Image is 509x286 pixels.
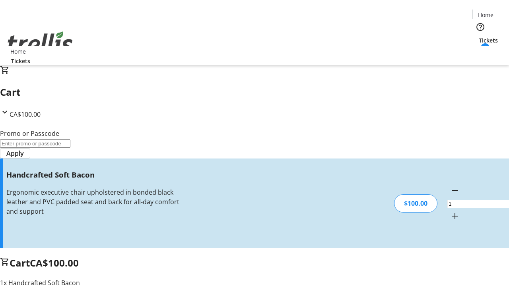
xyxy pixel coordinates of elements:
[6,187,180,216] div: Ergonomic executive chair upholstered in bonded black leather and PVC padded seat and back for al...
[10,110,41,119] span: CA$100.00
[6,169,180,180] h3: Handcrafted Soft Bacon
[447,208,463,224] button: Increment by one
[30,256,79,269] span: CA$100.00
[479,36,498,44] span: Tickets
[10,47,26,56] span: Home
[6,149,24,158] span: Apply
[5,23,76,62] img: Orient E2E Organization L6a7ip8TWr's Logo
[394,194,437,213] div: $100.00
[478,11,493,19] span: Home
[11,57,30,65] span: Tickets
[472,19,488,35] button: Help
[472,44,488,60] button: Cart
[447,183,463,199] button: Decrement by one
[472,36,504,44] a: Tickets
[473,11,498,19] a: Home
[5,57,37,65] a: Tickets
[5,47,31,56] a: Home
